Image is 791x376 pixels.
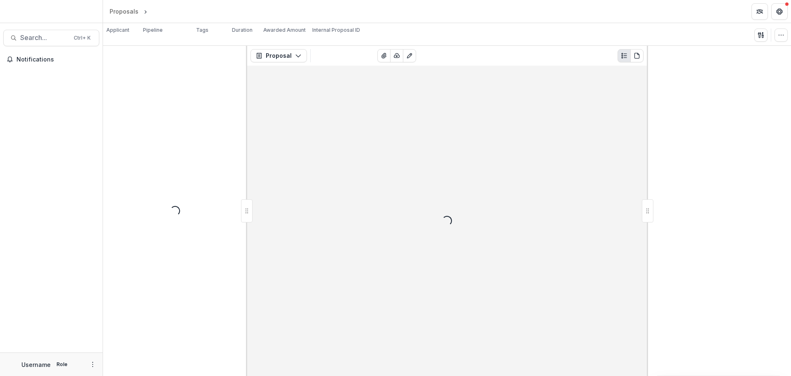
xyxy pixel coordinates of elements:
button: Proposal [250,49,307,62]
span: Notifications [16,56,96,63]
a: Proposals [106,5,142,17]
button: Notifications [3,53,99,66]
p: Applicant [106,26,129,34]
button: More [88,359,98,369]
p: Role [54,361,70,368]
p: Duration [232,26,253,34]
button: View Attached Files [377,49,391,62]
button: PDF view [630,49,644,62]
p: Tags [196,26,208,34]
button: Plaintext view [618,49,631,62]
button: Edit as form [403,49,416,62]
p: Internal Proposal ID [312,26,360,34]
p: Awarded Amount [263,26,306,34]
nav: breadcrumb [106,5,184,17]
p: Pipeline [143,26,163,34]
span: Search... [20,34,69,42]
button: Search... [3,30,99,46]
button: Partners [751,3,768,20]
div: Proposals [110,7,138,16]
div: Ctrl + K [72,33,92,43]
p: Username [21,360,51,369]
button: Get Help [771,3,788,20]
